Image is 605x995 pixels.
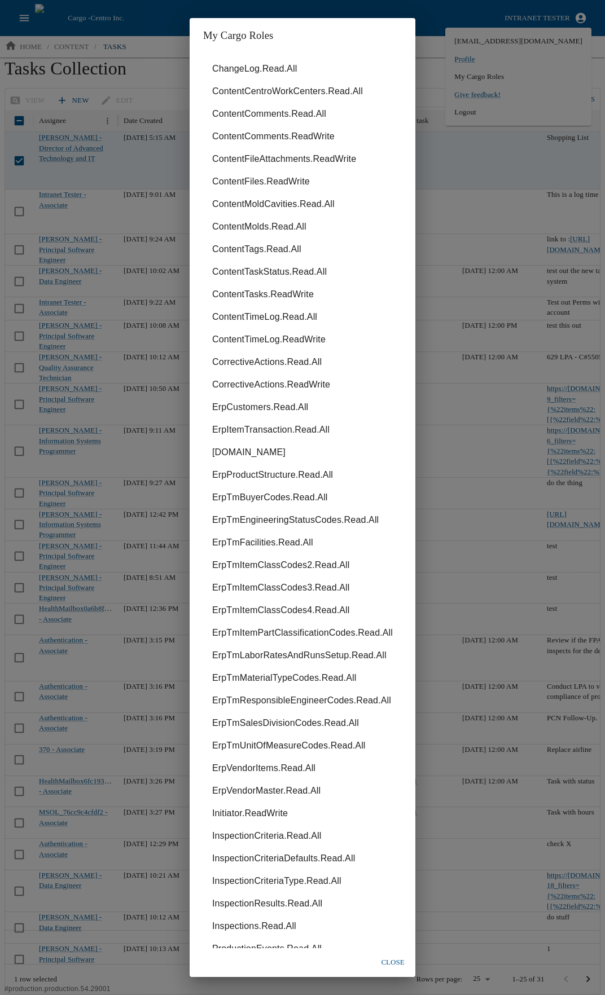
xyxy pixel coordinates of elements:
li: ErpTmSalesDivisionCodes.Read.All [203,712,402,734]
li: ContentComments.ReadWrite [203,125,402,148]
li: ErpTmItemClassCodes3.Read.All [203,576,402,599]
li: ContentTimeLog.ReadWrite [203,328,402,351]
li: ErpTmItemPartClassificationCodes.Read.All [203,622,402,644]
li: ErpProductStructure.Read.All [203,464,402,486]
li: InspectionCriteriaDefaults.Read.All [203,847,402,870]
li: ContentMolds.Read.All [203,215,402,238]
li: ErpTmResponsibleEngineerCodes.Read.All [203,689,402,712]
li: ContentTaskStatus.Read.All [203,261,402,283]
li: [DOMAIN_NAME] [203,441,402,464]
li: InspectionCriteria.Read.All [203,825,402,847]
li: ContentComments.Read.All [203,103,402,125]
li: CorrectiveActions.Read.All [203,351,402,373]
li: ErpTmBuyerCodes.Read.All [203,486,402,509]
li: InspectionResults.Read.All [203,892,402,915]
li: ErpCustomers.Read.All [203,396,402,419]
li: ProductionEvents.Read.All [203,937,402,960]
li: ErpTmEngineeringStatusCodes.Read.All [203,509,402,531]
li: ContentMoldCavities.Read.All [203,193,402,215]
li: ErpTmFacilities.Read.All [203,531,402,554]
li: ContentFiles.ReadWrite [203,170,402,193]
li: Initiator.ReadWrite [203,802,402,825]
li: ContentCentroWorkCenters.Read.All [203,80,402,103]
li: ErpTmItemClassCodes2.Read.All [203,554,402,576]
h2: My Cargo Roles [190,18,415,53]
li: ErpVendorMaster.Read.All [203,780,402,802]
li: ChangeLog.Read.All [203,58,402,80]
button: close [375,953,411,972]
li: ErpTmUnitOfMeasureCodes.Read.All [203,734,402,757]
li: ContentTags.Read.All [203,238,402,261]
li: ErpVendorItems.Read.All [203,757,402,780]
li: ContentFileAttachments.ReadWrite [203,148,402,170]
li: ContentTimeLog.Read.All [203,306,402,328]
li: ErpTmLaborRatesAndRunsSetup.Read.All [203,644,402,667]
li: InspectionCriteriaType.Read.All [203,870,402,892]
li: ErpTmItemClassCodes4.Read.All [203,599,402,622]
li: ErpTmMaterialTypeCodes.Read.All [203,667,402,689]
li: CorrectiveActions.ReadWrite [203,373,402,396]
li: ContentTasks.ReadWrite [203,283,402,306]
li: ErpItemTransaction.Read.All [203,419,402,441]
li: Inspections.Read.All [203,915,402,937]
